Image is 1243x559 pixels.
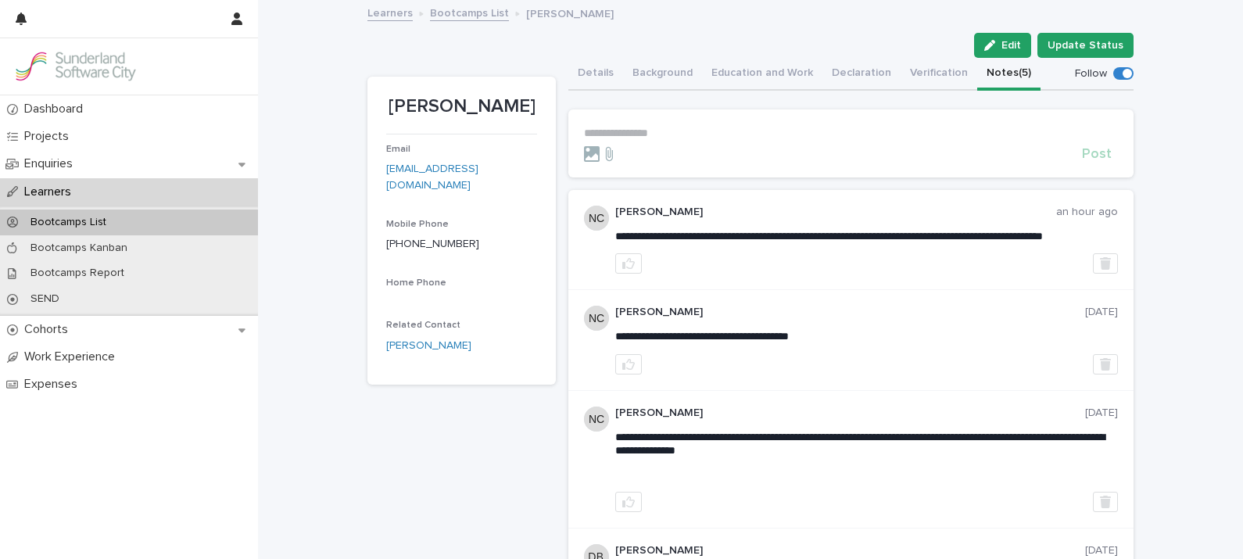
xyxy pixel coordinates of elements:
p: [PERSON_NAME] [386,95,537,118]
span: Related Contact [386,321,460,330]
button: Delete post [1093,492,1118,512]
button: Education and Work [702,58,822,91]
p: Bootcamps Report [18,267,137,280]
a: [PERSON_NAME] [386,338,471,354]
a: [PHONE_NUMBER] [386,238,479,249]
p: SEND [18,292,72,306]
p: [DATE] [1085,306,1118,319]
button: like this post [615,492,642,512]
p: Bootcamps Kanban [18,242,140,255]
span: Email [386,145,410,154]
p: [PERSON_NAME] [526,4,614,21]
button: like this post [615,253,642,274]
button: Verification [901,58,977,91]
span: Post [1082,147,1112,161]
p: [PERSON_NAME] [615,407,1085,420]
button: Delete post [1093,253,1118,274]
p: [PERSON_NAME] [615,206,1056,219]
button: Update Status [1037,33,1134,58]
p: Enquiries [18,156,85,171]
button: Background [623,58,702,91]
p: [PERSON_NAME] [615,306,1085,319]
span: Update Status [1048,38,1123,53]
p: Expenses [18,377,90,392]
button: Post [1076,147,1118,161]
p: Dashboard [18,102,95,116]
span: Mobile Phone [386,220,449,229]
p: Cohorts [18,322,81,337]
span: Edit [1001,40,1021,51]
button: Details [568,58,623,91]
p: [PERSON_NAME] [615,544,1085,557]
p: Work Experience [18,349,127,364]
p: [DATE] [1085,544,1118,557]
button: Declaration [822,58,901,91]
span: Home Phone [386,278,446,288]
p: Follow [1075,67,1107,81]
button: Delete post [1093,354,1118,374]
p: Learners [18,185,84,199]
button: Notes (5) [977,58,1041,91]
p: Bootcamps List [18,216,119,229]
a: Bootcamps List [430,3,509,21]
a: Learners [367,3,413,21]
a: [EMAIL_ADDRESS][DOMAIN_NAME] [386,163,478,191]
button: like this post [615,354,642,374]
p: an hour ago [1056,206,1118,219]
img: GVzBcg19RCOYju8xzymn [13,51,138,82]
p: Projects [18,129,81,144]
button: Edit [974,33,1031,58]
p: [DATE] [1085,407,1118,420]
